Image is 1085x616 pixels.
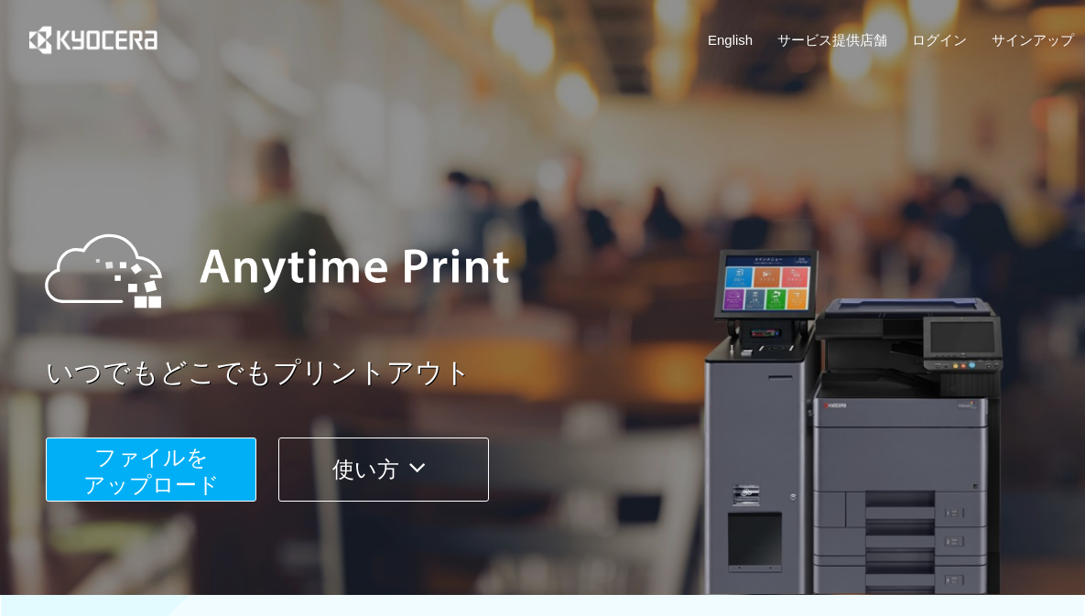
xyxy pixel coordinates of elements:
[708,30,753,49] a: English
[46,438,256,502] button: ファイルを​​アップロード
[46,353,1085,393] a: いつでもどこでもプリントアウト
[992,30,1074,49] a: サインアップ
[83,445,220,497] span: ファイルを ​​アップロード
[912,30,967,49] a: ログイン
[777,30,887,49] a: サービス提供店舗
[278,438,489,502] button: 使い方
